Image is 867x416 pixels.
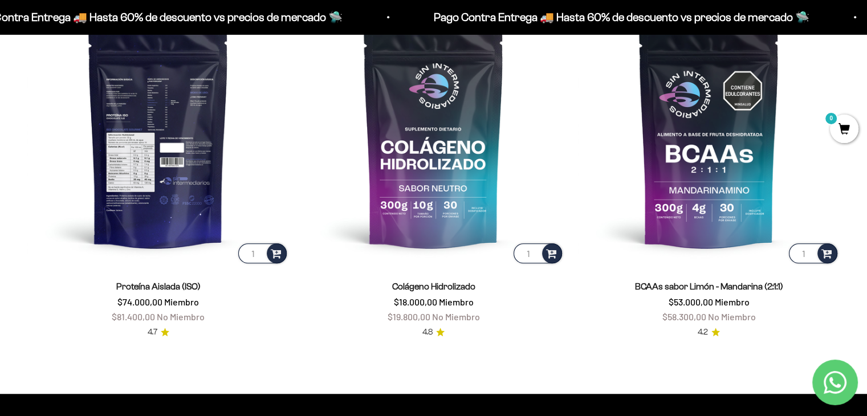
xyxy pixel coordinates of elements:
[388,311,430,322] span: $19.800,00
[698,326,708,338] span: 4.2
[148,326,169,338] a: 4.74.7 de 5.0 estrellas
[432,8,808,26] p: Pago Contra Entrega 🚚 Hasta 60% de descuento vs precios de mercado 🛸
[27,4,289,266] img: Proteína Aislada (ISO)
[824,112,838,125] mark: 0
[164,296,199,307] span: Miembro
[432,311,480,322] span: No Miembro
[830,124,858,136] a: 0
[698,326,720,338] a: 4.24.2 de 5.0 estrellas
[117,296,162,307] span: $74.000,00
[394,296,437,307] span: $18.000,00
[708,311,756,322] span: No Miembro
[439,296,474,307] span: Miembro
[635,282,783,291] a: BCAAs sabor Limón - Mandarina (2:1:1)
[422,326,433,338] span: 4.8
[669,296,713,307] span: $53.000,00
[112,311,155,322] span: $81.400,00
[148,326,157,338] span: 4.7
[392,282,475,291] a: Colágeno Hidrolizado
[422,326,445,338] a: 4.84.8 de 5.0 estrellas
[715,296,750,307] span: Miembro
[662,311,706,322] span: $58.300,00
[116,282,201,291] a: Proteína Aislada (ISO)
[157,311,205,322] span: No Miembro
